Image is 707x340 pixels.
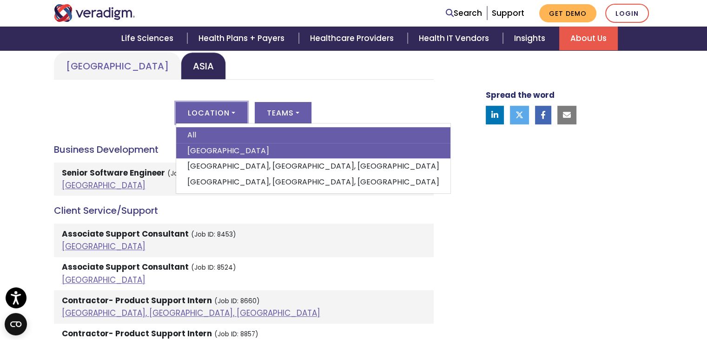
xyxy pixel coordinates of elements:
[503,27,559,50] a: Insights
[486,89,555,101] strong: Spread the word
[605,4,649,23] a: Login
[191,230,236,239] small: (Job ID: 8453)
[167,169,213,178] small: (Job ID: 8600)
[255,102,311,123] button: Teams
[62,261,189,272] strong: Associate Support Consultant
[62,328,212,339] strong: Contractor- Product Support Intern
[299,27,408,50] a: Healthcare Providers
[62,180,145,191] a: [GEOGRAPHIC_DATA]
[559,27,618,50] a: About Us
[214,297,260,306] small: (Job ID: 8660)
[62,241,145,252] a: [GEOGRAPHIC_DATA]
[62,167,165,178] strong: Senior Software Engineer
[214,330,258,339] small: (Job ID: 8857)
[54,52,181,80] a: [GEOGRAPHIC_DATA]
[62,295,212,306] strong: Contractor- Product Support Intern
[492,7,524,19] a: Support
[54,4,135,22] img: Veradigm logo
[187,27,298,50] a: Health Plans + Payers
[176,158,450,174] a: [GEOGRAPHIC_DATA], [GEOGRAPHIC_DATA], [GEOGRAPHIC_DATA]
[5,313,27,335] button: Open CMP widget
[110,27,187,50] a: Life Sciences
[181,52,226,80] a: Asia
[539,4,596,22] a: Get Demo
[176,127,450,143] a: All
[176,102,247,123] button: Location
[191,263,236,272] small: (Job ID: 8524)
[54,144,434,155] h4: Business Development
[446,7,482,20] a: Search
[54,205,434,216] h4: Client Service/Support
[176,174,450,190] a: [GEOGRAPHIC_DATA], [GEOGRAPHIC_DATA], [GEOGRAPHIC_DATA]
[176,143,450,159] a: [GEOGRAPHIC_DATA]
[62,274,145,286] a: [GEOGRAPHIC_DATA]
[62,228,189,239] strong: Associate Support Consultant
[62,307,320,319] a: [GEOGRAPHIC_DATA], [GEOGRAPHIC_DATA], [GEOGRAPHIC_DATA]
[408,27,503,50] a: Health IT Vendors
